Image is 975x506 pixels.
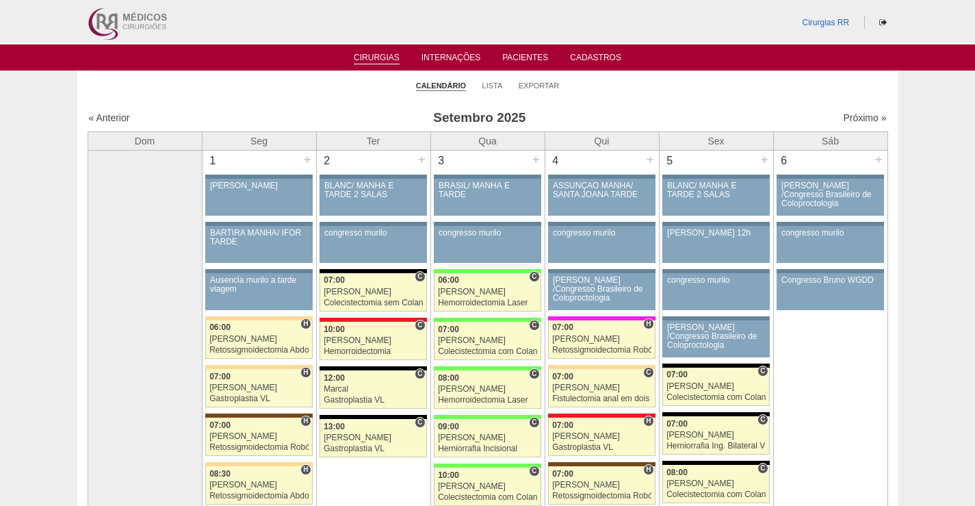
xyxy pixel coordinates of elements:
div: [PERSON_NAME] /Congresso Brasileiro de Coloproctologia [553,276,651,303]
th: Sex [659,131,773,150]
div: Key: Brasil [434,366,541,370]
div: Key: Aviso [548,269,655,273]
i: Sair [879,18,887,27]
div: Key: Aviso [548,222,655,226]
div: [PERSON_NAME] [324,433,423,442]
div: [PERSON_NAME] [209,481,309,490]
a: C 07:00 [PERSON_NAME] Herniorrafia Ing. Bilateral VL [662,416,769,455]
div: + [416,151,428,168]
div: Retossigmoidectomia Robótica [552,346,651,355]
div: Key: Brasil [434,415,541,419]
span: Hospital [300,464,311,475]
a: Congresso Bruno WGDD [777,273,883,310]
span: Consultório [415,368,425,379]
div: Key: Aviso [777,222,883,226]
div: Key: Aviso [777,175,883,179]
div: BRASIL/ MANHÃ E TARDE [439,181,536,199]
div: [PERSON_NAME] [438,433,537,442]
div: Herniorrafia Ing. Bilateral VL [666,442,766,451]
a: Pacientes [502,53,548,66]
span: Consultório [529,320,539,331]
div: Key: Bartira [548,365,655,369]
div: Colecistectomia com Colangiografia VL [438,493,537,502]
div: Key: Aviso [434,222,541,226]
a: [PERSON_NAME] /Congresso Brasileiro de Coloproctologia [662,320,769,357]
div: Ausencia murilo a tarde viagem [210,276,308,294]
span: Consultório [415,320,425,331]
div: Colecistectomia sem Colangiografia VL [324,299,423,307]
div: 5 [660,151,681,171]
div: Marcal [324,385,423,394]
div: Key: Blanc [320,366,426,370]
div: [PERSON_NAME] [438,482,537,491]
a: C 08:00 [PERSON_NAME] Hemorroidectomia Laser [434,370,541,409]
div: Colecistectomia com Colangiografia VL [666,490,766,499]
a: H 06:00 [PERSON_NAME] Retossigmoidectomia Abdominal VL [205,320,312,359]
a: Internações [421,53,481,66]
a: congresso murilo [662,273,769,310]
span: Hospital [300,367,311,378]
div: + [759,151,770,168]
a: Ausencia murilo a tarde viagem [205,273,312,310]
div: Key: Aviso [548,175,655,179]
div: BLANC/ MANHÃ E TARDE 2 SALAS [324,181,422,199]
div: congresso murilo [439,229,536,238]
div: Retossigmoidectomia Robótica [552,492,651,501]
a: BLANC/ MANHÃ E TARDE 2 SALAS [662,179,769,216]
div: Key: Blanc [320,269,426,273]
span: 07:00 [209,420,231,430]
a: Cirurgias [354,53,400,64]
th: Dom [88,131,202,150]
div: Congresso Bruno WGDD [781,276,879,285]
div: Key: Aviso [662,316,769,320]
a: Lista [482,81,503,90]
span: 07:00 [552,420,573,430]
div: Key: Bartira [205,316,312,320]
div: Fistulectomia anal em dois tempos [552,394,651,403]
a: « Anterior [89,112,130,123]
div: Key: Pro Matre [548,316,655,320]
div: Hemorroidectomia Laser [438,396,537,405]
div: [PERSON_NAME] [324,288,423,296]
a: [PERSON_NAME] /Congresso Brasileiro de Coloproctologia [777,179,883,216]
a: C 09:00 [PERSON_NAME] Herniorrafia Incisional [434,419,541,457]
a: [PERSON_NAME] [205,179,312,216]
span: 10:00 [324,325,345,334]
span: Consultório [415,271,425,282]
div: Key: Blanc [662,364,769,368]
div: Hemorroidectomia Laser [438,299,537,307]
a: C 06:00 [PERSON_NAME] Hemorroidectomia Laser [434,273,541,312]
a: H 08:30 [PERSON_NAME] Retossigmoidectomia Abdominal VL [205,466,312,505]
div: Gastroplastia VL [209,394,309,403]
div: Key: Brasil [434,269,541,273]
div: Gastroplastia VL [324,396,423,405]
a: [PERSON_NAME] /Congresso Brasileiro de Coloproctologia [548,273,655,310]
a: BARTIRA MANHÃ/ IFOR TARDE [205,226,312,263]
a: Calendário [416,81,466,91]
div: Key: Santa Joana [205,414,312,418]
div: Key: Brasil [434,464,541,468]
div: Key: Bartira [205,365,312,369]
span: 08:30 [209,469,231,479]
div: 6 [774,151,795,171]
span: 07:00 [552,372,573,381]
div: 1 [203,151,224,171]
div: 2 [317,151,338,171]
span: 07:00 [552,469,573,479]
span: 08:00 [438,373,459,383]
a: congresso murilo [777,226,883,263]
div: Key: Blanc [662,461,769,465]
th: Sáb [773,131,887,150]
span: 10:00 [438,470,459,480]
span: 07:00 [666,419,688,429]
div: ASSUNÇÃO MANHÃ/ SANTA JOANA TARDE [553,181,651,199]
span: Consultório [643,367,653,378]
span: Hospital [300,416,311,427]
div: [PERSON_NAME] [666,382,766,391]
span: Hospital [643,416,653,427]
div: [PERSON_NAME] /Congresso Brasileiro de Coloproctologia [781,181,879,209]
div: Key: Aviso [205,175,312,179]
div: Key: Brasil [434,318,541,322]
a: Próximo » [843,112,886,123]
a: congresso murilo [320,226,426,263]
